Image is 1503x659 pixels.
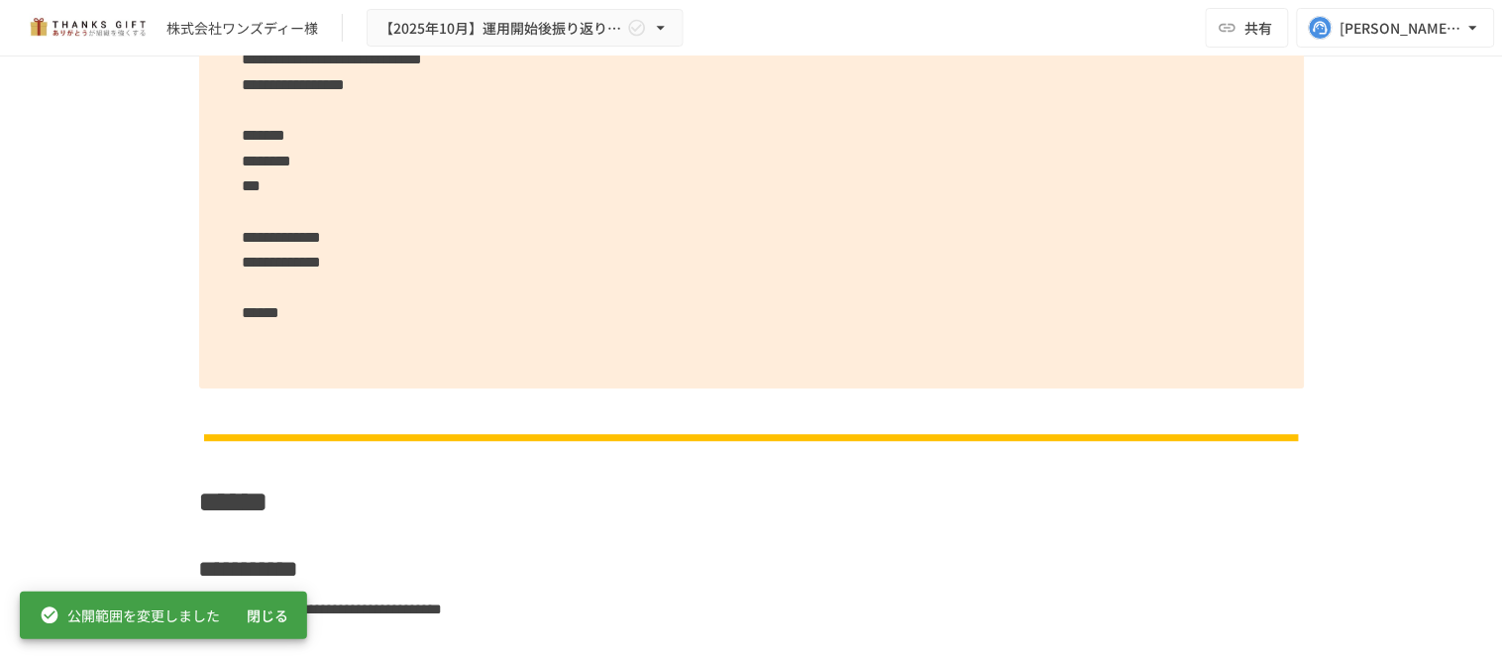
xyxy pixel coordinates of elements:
[166,18,318,39] div: 株式会社ワンズディー様
[40,598,220,633] div: 公開範囲を変更しました
[367,9,684,48] button: 【2025年10月】運用開始後振り返りミーティング
[1245,17,1273,39] span: 共有
[199,431,1305,444] img: n6GUNqEHdaibHc1RYGm9WDNsCbxr1vBAv6Dpu1pJovz
[24,12,151,44] img: mMP1OxWUAhQbsRWCurg7vIHe5HqDpP7qZo7fRoNLXQh
[1341,16,1463,41] div: [PERSON_NAME][EMAIL_ADDRESS][DOMAIN_NAME]
[236,598,299,634] button: 閉じる
[1297,8,1495,48] button: [PERSON_NAME][EMAIL_ADDRESS][DOMAIN_NAME]
[379,16,623,41] span: 【2025年10月】運用開始後振り返りミーティング
[1206,8,1289,48] button: 共有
